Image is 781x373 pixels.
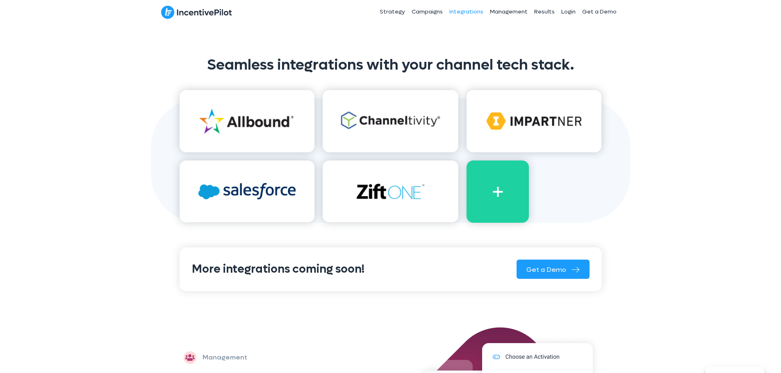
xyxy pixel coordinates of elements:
a: Results [531,2,558,22]
a: Get a Demo [517,260,590,279]
a: Campaigns [408,2,446,22]
nav: Header Menu [320,2,620,22]
img: channeltivity [323,90,458,152]
img: impartner [467,90,602,152]
img: salesforce [180,161,315,223]
span: Seamless integrations with your channel tech stack. [207,55,574,75]
img: allbound [180,90,315,152]
img: more [467,161,529,223]
a: Strategy [376,2,408,22]
a: Integrations [446,2,487,22]
img: ziftone [323,161,458,223]
span: More integrations coming soon! [192,262,364,276]
a: Get a Demo [579,2,620,22]
span: Get a Demo [526,265,566,274]
img: IncentivePilot [161,5,232,19]
a: Login [558,2,579,22]
p: Management [203,352,247,363]
a: Management [487,2,531,22]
